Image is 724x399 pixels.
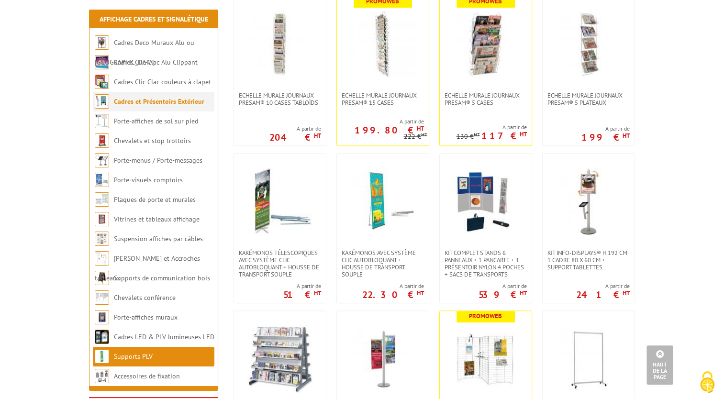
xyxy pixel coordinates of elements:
a: Plaques de porte et murales [114,195,196,204]
img: Porte-affiches de sol sur pied [95,114,109,128]
a: Echelle murale journaux Presam® 5 plateaux [543,92,635,106]
a: [PERSON_NAME] et Accroches tableaux [95,254,200,282]
a: Chevalets et stop trottoirs [114,136,191,145]
sup: HT [520,130,527,138]
img: Kit complet stands 6 panneaux + 1 pancarte + 1 présentoir nylon 4 poches + sacs de transports [452,168,519,235]
span: A partir de [283,282,321,290]
p: 51 € [283,292,321,298]
span: Echelle murale journaux Presam® 5 plateaux [547,92,630,106]
img: Echelle murale journaux Presam® 15 cases [349,11,416,78]
span: Echelle murale journaux Presam® 10 cases tabloïds [239,92,321,106]
a: Vitrines et tableaux affichage [114,215,200,223]
img: Cadres et Présentoirs Extérieur [95,94,109,109]
b: Promoweb [469,312,502,320]
a: Kit Info-Displays® H 192 cm 1 cadre 80 x 60 cm + support Tablettes [543,249,635,271]
a: Porte-visuels comptoirs [114,176,183,184]
sup: HT [417,289,424,297]
a: Chevalets conférence [114,293,176,302]
img: Cimaises et Accroches tableaux [95,251,109,266]
p: 117 € [481,133,527,139]
sup: HT [417,124,424,133]
img: Chevalets conférence [95,290,109,305]
sup: HT [623,289,630,297]
img: Cookies (fenêtre modale) [695,370,719,394]
img: Supports PLV [95,349,109,364]
p: 199.80 € [355,127,424,133]
span: A partir de [576,282,630,290]
span: A partir de [269,125,321,133]
img: Grille d'exposition en paravent zig-zag métallique Zinguée H 200 x L 100 cm [452,325,519,392]
span: kakémonos avec système clic autobloquant + housse de transport souple [342,249,424,278]
img: Gondoles double-faces Musirack II® [247,325,312,392]
a: Haut de la page [646,345,673,385]
img: Cadre autoportant pour systèmes à câbles sur roulettes [555,325,622,392]
span: Kakémonos télescopiques avec système clic autobloquant + housse de transport souple [239,249,321,278]
a: Supports PLV [114,352,153,361]
a: Porte-affiches muraux [114,313,178,321]
a: Kakémonos télescopiques avec système clic autobloquant + housse de transport souple [234,249,326,278]
img: kakémonos avec système clic autobloquant + housse de transport souple [349,168,416,235]
img: Echelle murale journaux Presam® 10 cases tabloïds [246,11,313,78]
a: Cadres Clic-Clac couleurs à clapet [114,78,211,86]
p: 199 € [581,134,630,140]
p: 130 € [457,133,480,140]
img: Kakémonos télescopiques avec système clic autobloquant + housse de transport souple [246,168,313,235]
a: Suspension affiches par câbles [114,234,203,243]
img: Porte-menus / Porte-messages [95,153,109,167]
a: Echelle murale journaux Presam® 15 cases [337,92,429,106]
a: kakémonos avec système clic autobloquant + housse de transport souple [337,249,429,278]
a: Echelle murale journaux Presam® 10 cases tabloïds [234,92,326,106]
img: Porte-affiches muraux [95,310,109,324]
img: Chevalets et stop trottoirs [95,133,109,148]
span: Echelle murale journaux Presam® 5 cases [445,92,527,106]
a: Accessoires de fixation [114,372,180,380]
sup: HT [623,132,630,140]
img: Plaques de porte et murales [95,192,109,207]
p: 539 € [479,292,527,298]
img: Cadres Deco Muraux Alu ou Bois [95,35,109,50]
p: 241 € [576,292,630,298]
a: Kit complet stands 6 panneaux + 1 pancarte + 1 présentoir nylon 4 poches + sacs de transports [440,249,532,278]
a: Porte-menus / Porte-messages [114,156,202,165]
sup: HT [474,131,480,138]
p: 204 € [269,134,321,140]
sup: HT [314,132,321,140]
a: Cadres Deco Muraux Alu ou [GEOGRAPHIC_DATA] [95,38,194,66]
a: Echelle murale journaux Presam® 5 cases [440,92,532,106]
img: Kit Info-Displays® H 192 cm 1 cadre 80 x 60 cm + support Tablettes [555,168,622,235]
a: Porte-affiches de sol sur pied [114,117,198,125]
span: Kit Info-Displays® H 192 cm 1 cadre 80 x 60 cm + support Tablettes [547,249,630,271]
p: 22.30 € [362,292,424,298]
span: A partir de [479,282,527,290]
a: Supports de communication bois [114,274,210,282]
img: Cadres Clic-Clac couleurs à clapet [95,75,109,89]
span: A partir de [581,125,630,133]
img: Suspension affiches par câbles [95,232,109,246]
span: A partir de [457,123,527,131]
img: Kit poteau H192 cm avec 2 supports kakémonos [349,325,416,392]
a: Cadres Clic-Clac Alu Clippant [114,58,198,66]
img: Cadres LED & PLV lumineuses LED [95,330,109,344]
sup: HT [314,289,321,297]
img: Porte-visuels comptoirs [95,173,109,187]
img: Accessoires de fixation [95,369,109,383]
span: Kit complet stands 6 panneaux + 1 pancarte + 1 présentoir nylon 4 poches + sacs de transports [445,249,527,278]
span: A partir de [362,282,424,290]
p: 222 € [404,133,427,140]
sup: HT [421,131,427,138]
img: Echelle murale journaux Presam® 5 cases [452,11,519,78]
img: Echelle murale journaux Presam® 5 plateaux [555,11,622,78]
a: Cadres et Présentoirs Extérieur [114,97,204,106]
button: Cookies (fenêtre modale) [691,366,724,399]
a: Cadres LED & PLV lumineuses LED [114,332,214,341]
a: Affichage Cadres et Signalétique [100,15,208,23]
span: Echelle murale journaux Presam® 15 cases [342,92,424,106]
span: A partir de [337,118,424,125]
sup: HT [520,289,527,297]
img: Vitrines et tableaux affichage [95,212,109,226]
